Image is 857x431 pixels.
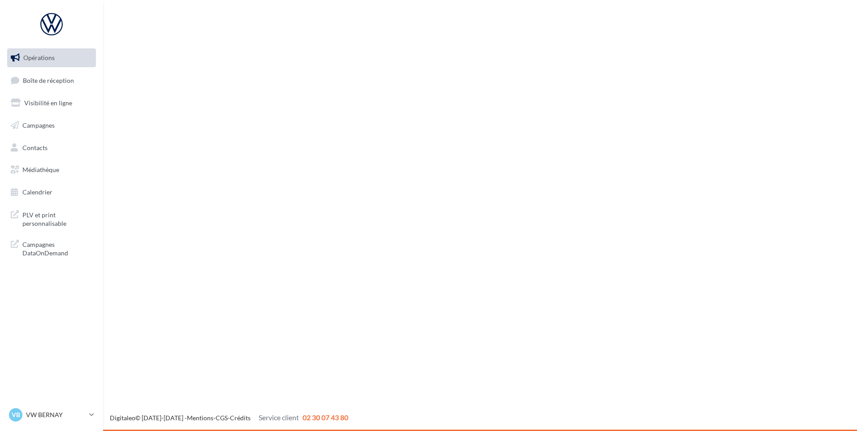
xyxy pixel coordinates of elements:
span: Campagnes [22,121,55,129]
a: PLV et print personnalisable [5,205,98,232]
a: Calendrier [5,183,98,202]
a: Visibilité en ligne [5,94,98,112]
a: Opérations [5,48,98,67]
a: Contacts [5,138,98,157]
span: Médiathèque [22,166,59,173]
a: VB VW BERNAY [7,406,96,423]
span: VB [12,410,20,419]
a: Boîte de réception [5,71,98,90]
span: © [DATE]-[DATE] - - - [110,414,348,422]
span: Contacts [22,143,48,151]
a: Campagnes DataOnDemand [5,235,98,261]
a: CGS [216,414,228,422]
span: PLV et print personnalisable [22,209,92,228]
span: Service client [259,413,299,422]
a: Campagnes [5,116,98,135]
a: Médiathèque [5,160,98,179]
a: Crédits [230,414,251,422]
span: Opérations [23,54,55,61]
span: 02 30 07 43 80 [303,413,348,422]
span: Boîte de réception [23,76,74,84]
span: Visibilité en ligne [24,99,72,107]
span: Calendrier [22,188,52,196]
span: Campagnes DataOnDemand [22,238,92,258]
p: VW BERNAY [26,410,86,419]
a: Mentions [187,414,213,422]
a: Digitaleo [110,414,135,422]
